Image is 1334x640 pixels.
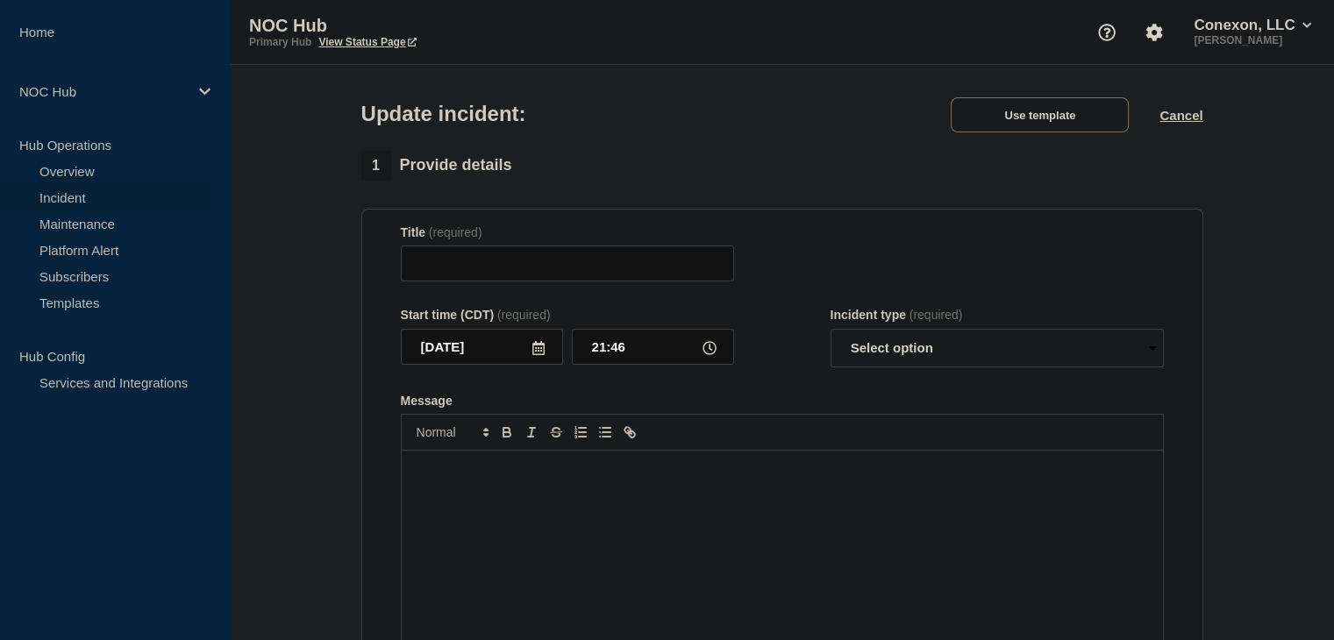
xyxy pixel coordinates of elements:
div: Message [401,394,1164,408]
p: [PERSON_NAME] [1190,34,1315,46]
span: (required) [910,308,963,322]
h1: Update incident: [361,102,526,126]
button: Support [1088,14,1125,51]
div: Provide details [361,151,512,181]
button: Toggle italic text [519,422,544,443]
p: Primary Hub [249,36,311,48]
p: NOC Hub [19,84,188,99]
div: Incident type [831,308,1164,322]
p: NOC Hub [249,16,600,36]
button: Use template [951,97,1129,132]
input: HH:MM [572,329,734,365]
button: Toggle bulleted list [593,422,617,443]
button: Toggle strikethrough text [544,422,568,443]
span: (required) [429,225,482,239]
input: Title [401,245,734,281]
input: YYYY-MM-DD [401,329,563,365]
button: Conexon, LLC [1190,17,1315,34]
div: Title [401,225,734,239]
a: View Status Page [318,36,416,48]
button: Account settings [1136,14,1173,51]
button: Cancel [1159,108,1202,123]
span: (required) [497,308,551,322]
button: Toggle bold text [495,422,519,443]
span: 1 [361,151,391,181]
select: Incident type [831,329,1164,367]
span: Font size [409,422,495,443]
button: Toggle link [617,422,642,443]
div: Start time (CDT) [401,308,734,322]
button: Toggle ordered list [568,422,593,443]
